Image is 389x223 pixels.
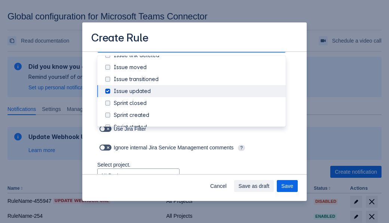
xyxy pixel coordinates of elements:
div: Sprint created [114,111,281,119]
h3: Create Rule [91,31,148,46]
button: Save [277,180,298,192]
div: Ignore internal Jira Service Management comments [97,142,277,153]
span: Cancel [210,180,227,192]
p: Select project. [97,161,180,168]
div: Scrollable content [82,51,307,175]
div: Issue updated [114,87,281,95]
div: Sprint started [114,123,281,131]
button: Save as draft [234,180,274,192]
span: open [168,171,177,180]
button: Cancel [206,180,231,192]
div: Issue moved [114,64,281,71]
span: Save as draft [239,180,270,192]
span: Save [281,180,293,192]
div: Use Jira Filter [97,124,156,134]
div: Sprint closed [114,99,281,107]
span: ? [238,145,245,151]
div: Issue transitioned [114,75,281,83]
